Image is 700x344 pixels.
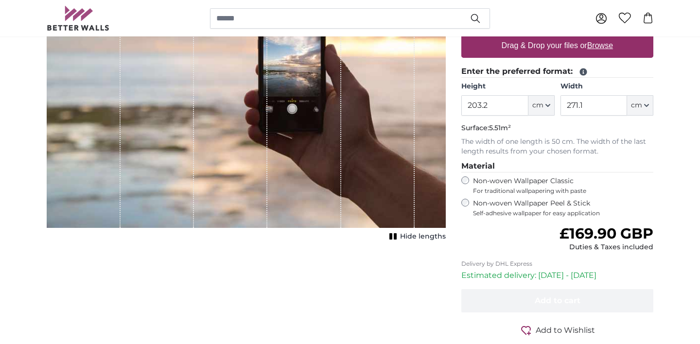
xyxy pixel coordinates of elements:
[498,36,617,55] label: Drag & Drop your files or
[631,101,642,110] span: cm
[560,242,653,252] div: Duties & Taxes included
[528,95,555,116] button: cm
[535,296,580,305] span: Add to cart
[560,224,653,242] span: £169.90 GBP
[532,101,543,110] span: cm
[536,325,595,336] span: Add to Wishlist
[587,41,613,50] u: Browse
[473,199,653,217] label: Non-woven Wallpaper Peel & Stick
[47,6,110,31] img: Betterwalls
[473,187,653,195] span: For traditional wallpapering with paste
[489,123,511,132] span: 5.51m²
[461,260,653,268] p: Delivery by DHL Express
[461,66,653,78] legend: Enter the preferred format:
[627,95,653,116] button: cm
[473,209,653,217] span: Self-adhesive wallpaper for easy application
[400,232,446,241] span: Hide lengths
[386,230,446,243] button: Hide lengths
[461,270,653,281] p: Estimated delivery: [DATE] - [DATE]
[461,324,653,336] button: Add to Wishlist
[461,82,554,91] label: Height
[461,289,653,312] button: Add to cart
[560,82,653,91] label: Width
[461,160,653,172] legend: Material
[473,176,653,195] label: Non-woven Wallpaper Classic
[461,137,653,156] p: The width of one length is 50 cm. The width of the last length results from your chosen format.
[461,123,653,133] p: Surface:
